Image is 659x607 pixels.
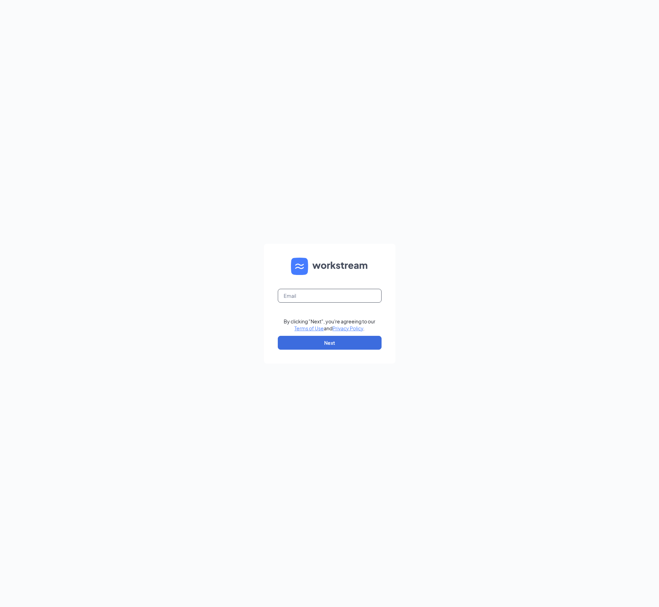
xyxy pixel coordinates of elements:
[294,325,324,331] a: Terms of Use
[284,318,375,332] div: By clicking "Next", you're agreeing to our and .
[278,336,382,350] button: Next
[291,258,368,275] img: WS logo and Workstream text
[332,325,363,331] a: Privacy Policy
[278,289,382,303] input: Email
